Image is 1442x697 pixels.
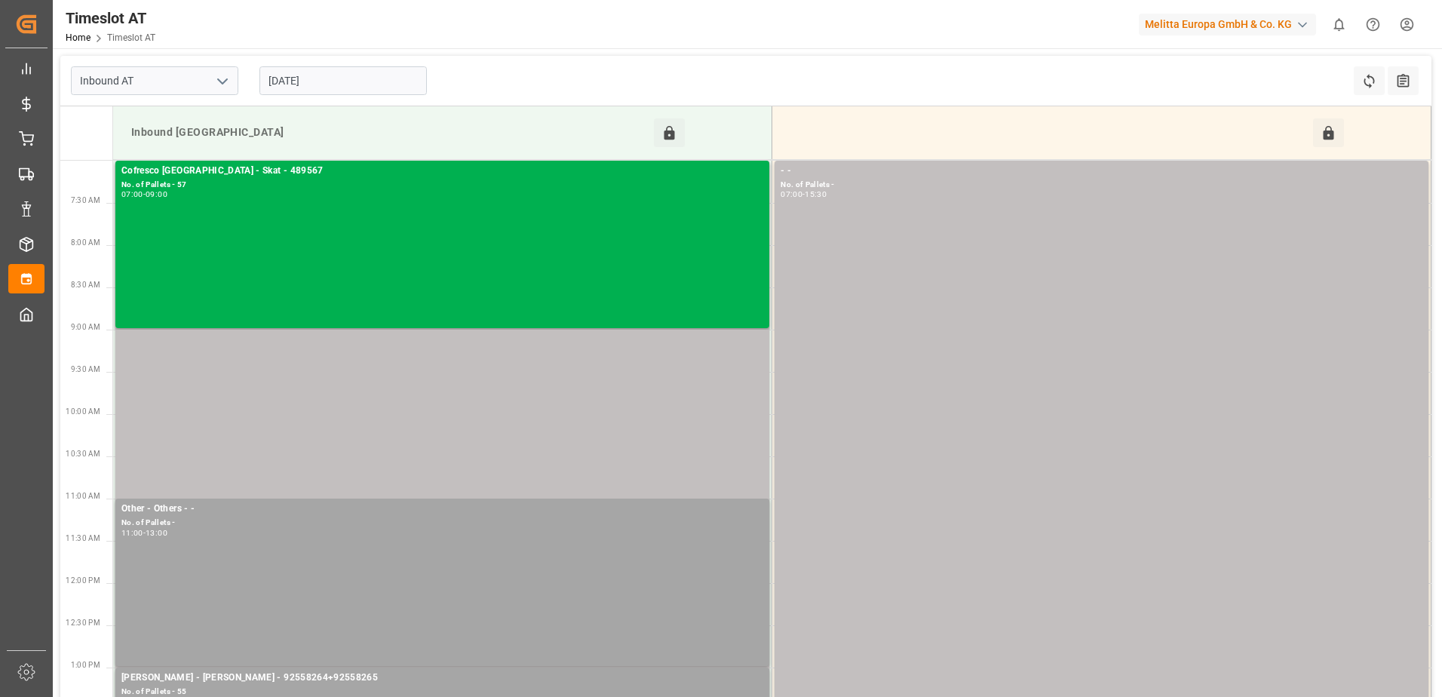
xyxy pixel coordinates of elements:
[1139,14,1316,35] div: Melitta Europa GmbH & Co. KG
[781,179,1422,192] div: No. of Pallets -
[71,323,100,331] span: 9:00 AM
[66,450,100,458] span: 10:30 AM
[121,191,143,198] div: 07:00
[125,118,654,147] div: Inbound [GEOGRAPHIC_DATA]
[66,534,100,542] span: 11:30 AM
[71,281,100,289] span: 8:30 AM
[66,7,155,29] div: Timeslot AT
[71,66,238,95] input: Type to search/select
[66,32,91,43] a: Home
[121,502,763,517] div: Other - Others - -
[71,238,100,247] span: 8:00 AM
[71,196,100,204] span: 7:30 AM
[66,576,100,585] span: 12:00 PM
[1356,8,1390,41] button: Help Center
[121,671,763,686] div: [PERSON_NAME] - [PERSON_NAME] - 92558264+92558265
[121,530,143,536] div: 11:00
[781,191,802,198] div: 07:00
[259,66,427,95] input: DD-MM-YYYY
[210,69,233,93] button: open menu
[66,492,100,500] span: 11:00 AM
[121,517,763,530] div: No. of Pallets -
[71,365,100,373] span: 9:30 AM
[66,619,100,627] span: 12:30 PM
[805,191,827,198] div: 15:30
[143,530,146,536] div: -
[146,191,167,198] div: 09:00
[802,191,805,198] div: -
[781,164,1422,179] div: - -
[143,191,146,198] div: -
[121,164,763,179] div: Cofresco [GEOGRAPHIC_DATA] - Skat - 489567
[66,407,100,416] span: 10:00 AM
[121,179,763,192] div: No. of Pallets - 57
[71,661,100,669] span: 1:00 PM
[146,530,167,536] div: 13:00
[1139,10,1322,38] button: Melitta Europa GmbH & Co. KG
[1322,8,1356,41] button: show 0 new notifications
